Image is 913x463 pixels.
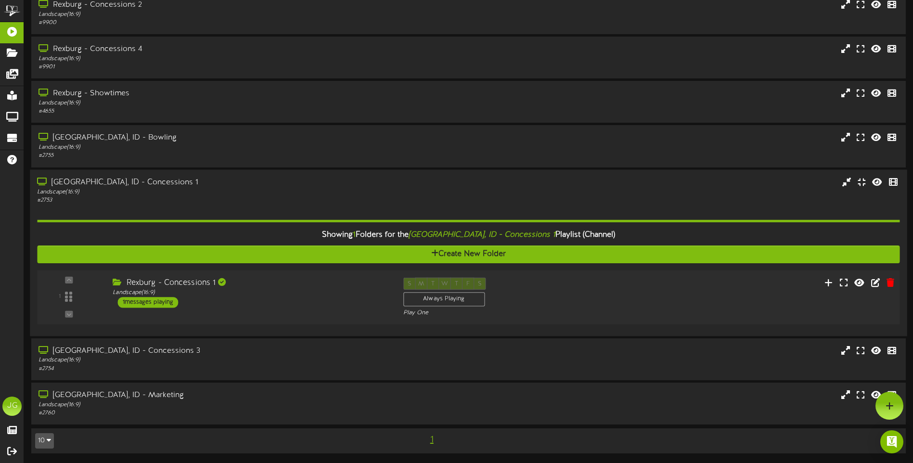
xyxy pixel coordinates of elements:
div: # 2754 [39,365,388,373]
div: 1 messages playing [118,297,179,308]
div: # 2760 [39,409,388,417]
div: Rexburg - Showtimes [39,88,388,99]
i: [GEOGRAPHIC_DATA], ID - Concessions 1 [409,230,555,239]
div: Showing Folders for the Playlist (Channel) [30,224,907,245]
div: [GEOGRAPHIC_DATA], ID - Concessions 1 [37,177,388,188]
div: [GEOGRAPHIC_DATA], ID - Concessions 3 [39,346,388,357]
div: Rexburg - Concessions 1 [113,277,388,288]
div: Landscape ( 16:9 ) [39,11,388,19]
div: [GEOGRAPHIC_DATA], ID - Bowling [39,132,388,143]
div: # 9901 [39,63,388,71]
span: 1 [353,230,356,239]
div: Landscape ( 16:9 ) [113,288,388,296]
div: Rexburg - Concessions 4 [39,44,388,55]
div: # 9900 [39,19,388,27]
div: # 4655 [39,107,388,116]
div: Landscape ( 16:9 ) [39,99,388,107]
div: Landscape ( 16:9 ) [39,401,388,409]
div: # 2755 [39,152,388,160]
div: Play One [403,309,606,317]
div: Always Playing [403,292,485,306]
div: Open Intercom Messenger [880,430,903,453]
div: [GEOGRAPHIC_DATA], ID - Marketing [39,390,388,401]
div: Landscape ( 16:9 ) [39,55,388,63]
div: Landscape ( 16:9 ) [39,356,388,364]
button: 10 [35,433,54,449]
div: Landscape ( 16:9 ) [39,143,388,152]
span: 1 [428,435,436,445]
button: Create New Folder [37,245,900,263]
div: # 2753 [37,196,388,204]
div: Landscape ( 16:9 ) [37,188,388,196]
div: JG [2,397,22,416]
